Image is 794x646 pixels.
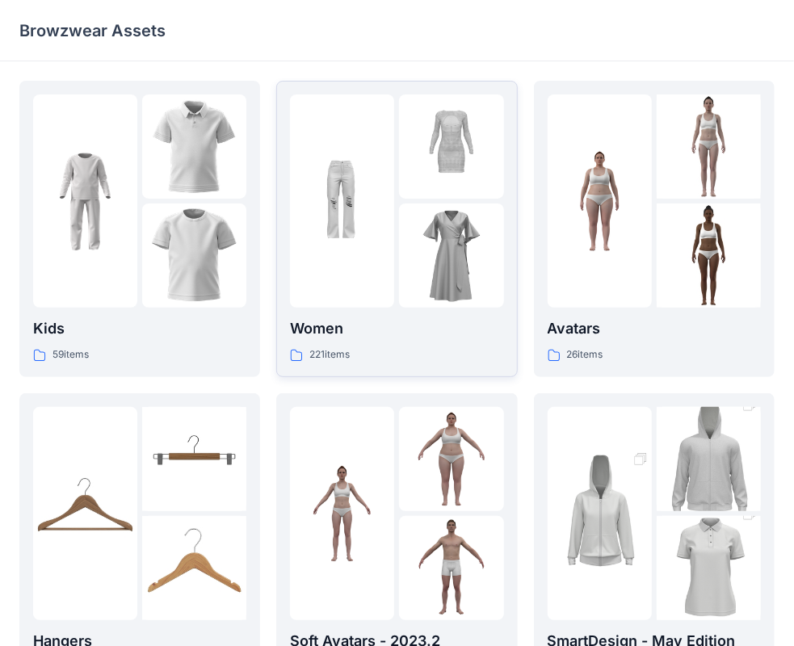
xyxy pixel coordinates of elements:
p: 59 items [53,346,89,363]
a: folder 1folder 2folder 3Women221items [276,81,517,377]
img: folder 1 [33,461,137,565]
img: folder 1 [290,461,394,565]
p: Kids [33,317,246,340]
img: folder 3 [142,203,246,308]
img: folder 1 [290,149,394,254]
img: folder 2 [142,407,246,511]
a: folder 1folder 2folder 3Avatars26items [534,81,775,377]
img: folder 2 [399,94,503,199]
img: folder 2 [657,94,761,199]
img: folder 3 [399,516,503,620]
img: folder 3 [399,203,503,308]
img: folder 2 [657,381,761,538]
img: folder 2 [142,94,246,199]
a: folder 1folder 2folder 3Kids59items [19,81,260,377]
img: folder 1 [548,149,652,254]
img: folder 2 [399,407,503,511]
p: 221 items [309,346,350,363]
img: folder 3 [657,203,761,308]
img: folder 3 [142,516,246,620]
img: folder 1 [548,435,652,592]
img: folder 1 [33,149,137,254]
p: Browzwear Assets [19,19,166,42]
p: Avatars [548,317,761,340]
p: Women [290,317,503,340]
p: 26 items [567,346,603,363]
